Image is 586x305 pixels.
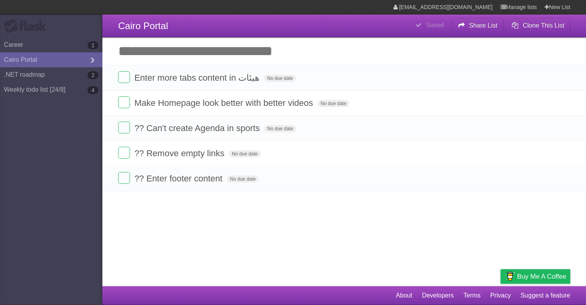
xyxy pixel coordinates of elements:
[501,269,570,284] a: Buy me a coffee
[134,174,224,183] span: ?? Enter footer content
[517,270,566,283] span: Buy me a coffee
[87,71,98,79] b: 2
[134,73,261,83] span: Enter more tabs content in هيئات
[134,123,262,133] span: ?? Can't create Agenda in sports
[504,270,515,283] img: Buy me a coffee
[490,288,511,303] a: Privacy
[264,75,296,82] span: No due date
[118,122,130,133] label: Done
[523,22,564,29] b: Clone This List
[505,18,570,33] button: Clone This List
[134,148,226,158] span: ?? Remove empty links
[229,150,261,157] span: No due date
[469,22,497,29] b: Share List
[118,147,130,159] label: Done
[426,22,444,28] b: Saved
[4,19,51,33] div: Flask
[118,172,130,184] label: Done
[521,288,570,303] a: Suggest a feature
[396,288,412,303] a: About
[452,18,504,33] button: Share List
[134,98,315,108] span: Make Homepage look better with better videos
[264,125,296,132] span: No due date
[87,41,98,49] b: 1
[317,100,349,107] span: No due date
[118,96,130,108] label: Done
[87,86,98,94] b: 4
[118,20,168,31] span: Cairo Portal
[227,176,259,183] span: No due date
[464,288,481,303] a: Terms
[422,288,454,303] a: Developers
[118,71,130,83] label: Done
